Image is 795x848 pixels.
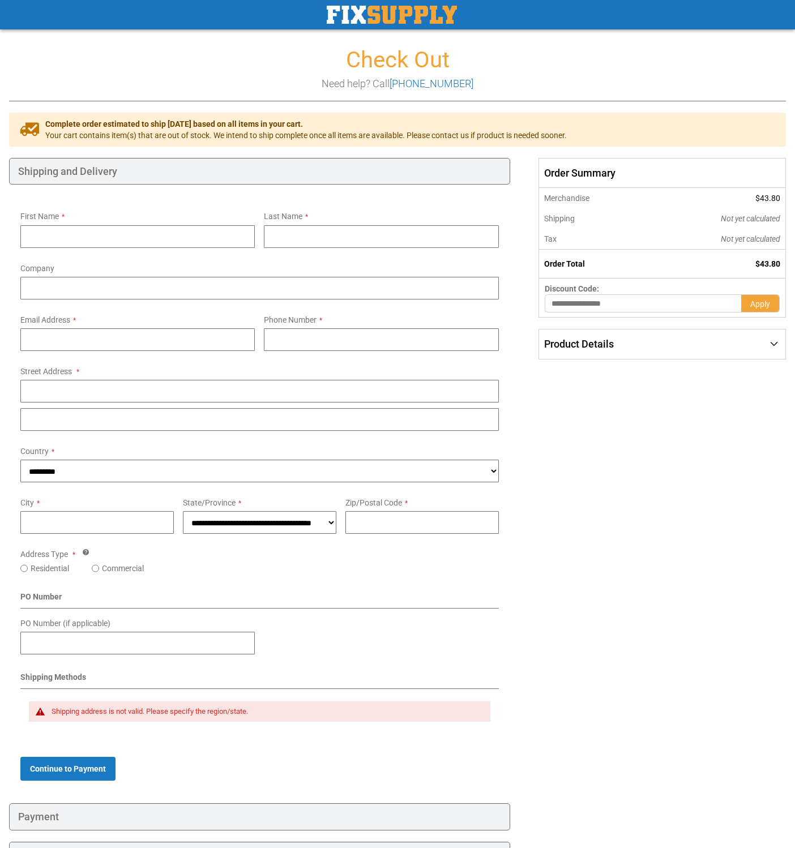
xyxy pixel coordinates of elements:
span: Complete order estimated to ship [DATE] based on all items in your cart. [45,118,567,130]
span: Shipping [544,214,575,223]
span: Country [20,447,49,456]
span: Order Summary [538,158,786,189]
div: Shipping Methods [20,671,499,689]
span: $43.80 [755,194,780,203]
span: State/Province [183,498,236,507]
span: Email Address [20,315,70,324]
span: Apply [750,299,770,309]
img: Fix Industrial Supply [327,6,457,24]
div: PO Number [20,591,499,609]
label: Commercial [102,563,144,574]
h3: Need help? Call [9,78,786,89]
span: Not yet calculated [721,214,780,223]
span: Phone Number [264,315,317,324]
a: [PHONE_NUMBER] [390,78,473,89]
span: PO Number (if applicable) [20,619,110,628]
span: Product Details [544,338,614,350]
strong: Order Total [544,259,585,268]
h1: Check Out [9,48,786,72]
button: Continue to Payment [20,757,116,781]
a: store logo [327,6,457,24]
span: Zip/Postal Code [345,498,402,507]
span: First Name [20,212,59,221]
span: Street Address [20,367,72,376]
th: Tax [538,229,648,250]
div: Shipping and Delivery [9,158,510,185]
span: Company [20,264,54,273]
div: Shipping address is not valid. Please specify the region/state. [52,707,479,716]
span: Discount Code: [545,284,599,293]
label: Residential [31,563,69,574]
span: Your cart contains item(s) that are out of stock. We intend to ship complete once all items are a... [45,130,567,141]
span: Not yet calculated [721,234,780,243]
button: Apply [741,294,780,312]
span: Continue to Payment [30,764,106,773]
span: Address Type [20,550,68,559]
span: $43.80 [755,259,780,268]
span: City [20,498,34,507]
span: Last Name [264,212,302,221]
th: Merchandise [538,188,648,208]
div: Payment [9,803,510,830]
